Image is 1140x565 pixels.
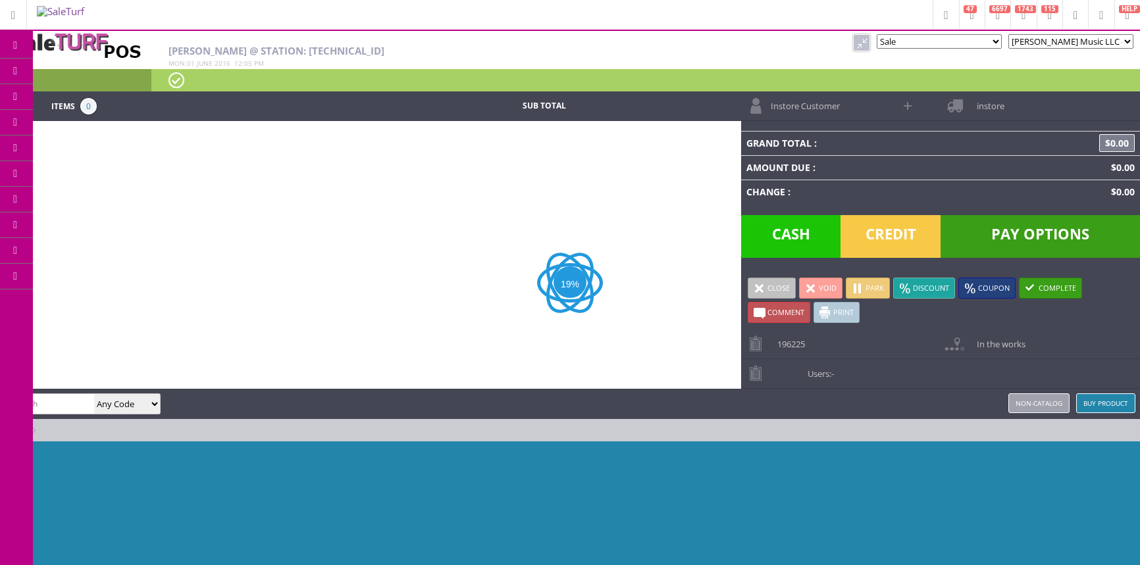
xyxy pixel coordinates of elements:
a: Park [846,278,890,299]
span: 12 [234,59,242,68]
a: Buy Product [1076,393,1135,413]
span: June [197,59,213,68]
span: instore [970,91,1004,112]
a: Close [748,278,796,299]
span: 196225 [771,330,805,350]
span: Mon [168,59,185,68]
a: Print [814,302,860,323]
td: Amount Due : [741,155,989,180]
a: Discount [893,278,955,299]
h2: [PERSON_NAME] @ Station: [TECHNICAL_ID] [168,45,738,57]
span: Users: [801,359,834,380]
a: Non-catalog [1008,393,1070,413]
img: SaleTurf [37,6,116,17]
a: Coupon [958,278,1016,299]
span: Pay Options [941,215,1140,258]
span: Cash [741,215,841,258]
span: 05 [244,59,252,68]
td: Grand Total : [741,131,989,155]
span: 01 [187,59,195,68]
span: 2016 [215,59,230,68]
td: Sub Total [444,98,644,114]
span: $0.00 [1106,185,1135,198]
span: - [831,368,834,380]
span: 6697 [989,5,1010,13]
span: 115 [1041,5,1058,13]
span: HELP [1119,5,1140,13]
span: $0.00 [1099,134,1135,152]
span: 47 [964,5,977,13]
span: Instore Customer [764,91,840,112]
input: Search [5,394,94,413]
td: Change : [741,180,989,204]
a: Void [799,278,842,299]
span: In the works [970,330,1025,350]
span: , : [168,59,264,68]
span: 1743 [1015,5,1036,13]
span: Items [51,98,75,112]
span: Credit [841,215,941,258]
span: $0.00 [1106,161,1135,174]
span: 0 [80,98,97,114]
a: Complete [1019,278,1082,299]
span: pm [254,59,264,68]
span: Comment [767,307,804,317]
